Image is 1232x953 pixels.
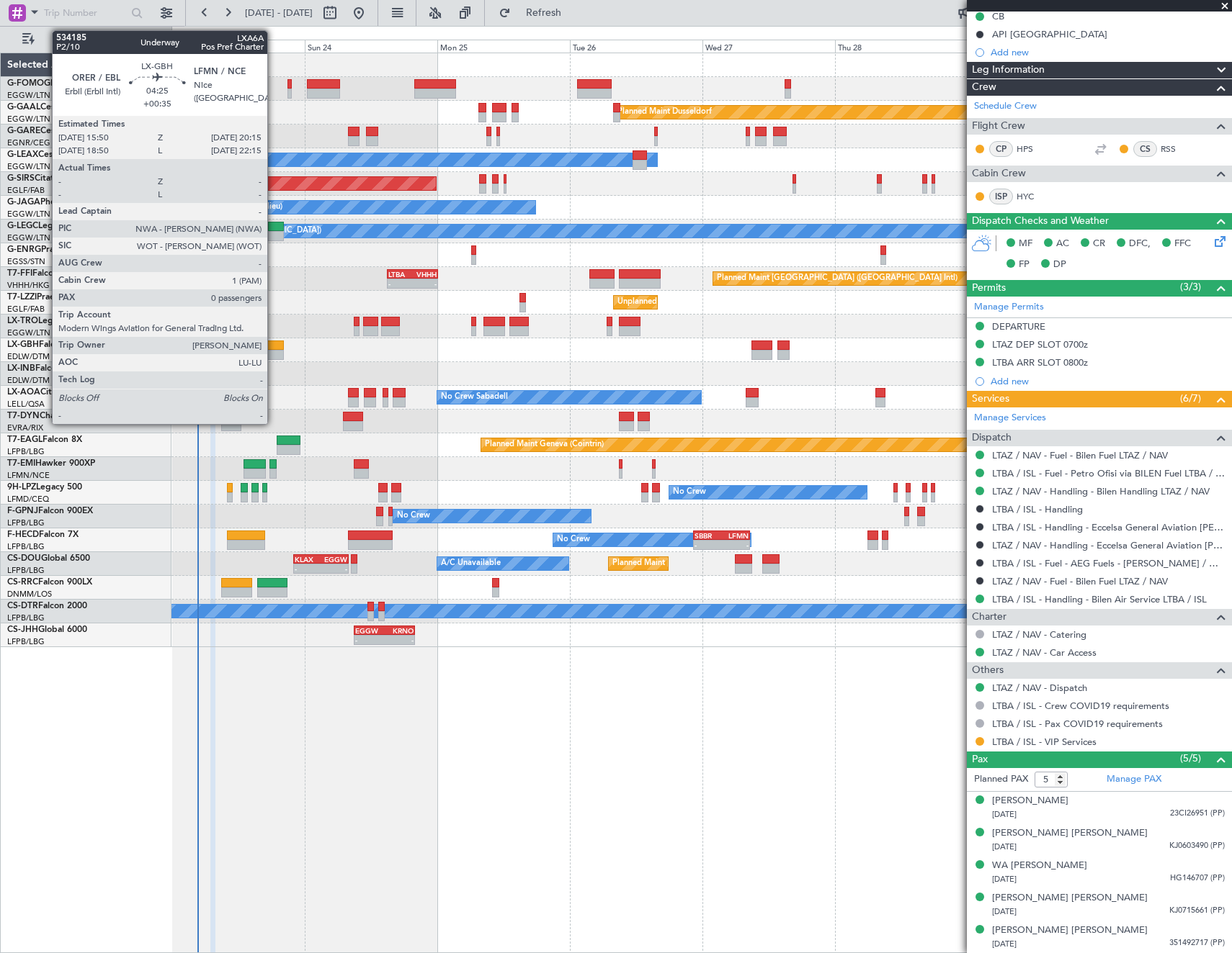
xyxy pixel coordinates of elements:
[992,646,1097,659] a: LTAZ / NAV - Car Access
[972,213,1109,230] span: Dispatch Checks and Weather
[7,435,82,444] a: T7-EAGLFalcon 8X
[7,317,38,325] span: LX-TRO
[7,541,45,552] a: LFPB/LBG
[295,564,321,573] div: -
[1093,237,1105,251] span: CR
[989,141,1013,157] div: CP
[695,541,722,549] div: -
[7,518,45,528] a: LFPB/LBG
[1170,808,1225,820] span: 23CI26951 (PP)
[972,391,1009,407] span: Services
[991,46,1225,58] div: Add new
[992,575,1168,587] a: LTAZ / NAV - Fuel - Bilen Fuel LTAZ / NAV
[992,28,1107,40] div: API [GEOGRAPHIC_DATA]
[717,268,958,289] div: Planned Maint [GEOGRAPHIC_DATA] ([GEOGRAPHIC_DATA] Intl)
[7,317,84,325] a: LX-TROLegacy 650
[16,28,156,51] button: Only With Activity
[992,794,1068,808] div: [PERSON_NAME]
[7,435,43,444] span: T7-EAGL
[1169,840,1225,852] span: KJ0603490 (PP)
[7,103,40,112] span: G-GAAL
[992,503,1083,515] a: LTBA / ISL - Handling
[7,459,95,468] a: T7-EMIHawker 900XP
[7,625,87,634] a: CS-JHHGlobal 6000
[992,874,1017,885] span: [DATE]
[7,470,50,481] a: LFMN/NCE
[617,292,854,313] div: Unplanned Maint [GEOGRAPHIC_DATA] ([GEOGRAPHIC_DATA])
[176,197,282,218] div: No Crew Cannes (Mandelieu)
[1017,143,1049,155] a: HPS
[7,293,37,302] span: T7-LZZI
[7,530,39,539] span: F-HECD
[7,232,50,243] a: EGGW/LTN
[7,459,35,468] span: T7-EMI
[7,269,32,278] span: T7-FFI
[388,279,412,288] div: -
[992,841,1017,852] span: [DATE]
[385,626,414,635] div: KRNO
[992,485,1210,497] a: LTAZ / NAV - Handling - Bilen Handling LTAZ / NAV
[992,700,1169,712] a: LTBA / ISL - Crew COVID19 requirements
[974,411,1046,425] a: Manage Services
[7,304,45,315] a: EGLF/FAB
[992,338,1088,351] div: LTAZ DEP SLOT 0700z
[992,939,1017,949] span: [DATE]
[355,636,385,644] div: -
[7,174,90,183] a: G-SIRSCitation Excel
[7,578,92,587] a: CS-RRCFalcon 900LX
[1107,772,1161,787] a: Manage PAX
[305,40,437,53] div: Sun 24
[702,40,835,53] div: Wed 27
[7,412,102,420] a: T7-DYNChallenger 604
[992,718,1163,730] a: LTBA / ISL - Pax COVID19 requirements
[295,555,321,564] div: KLAX
[7,483,36,492] span: 9H-LPZ
[215,149,239,171] div: Owner
[1019,237,1032,251] span: MF
[7,375,50,386] a: EDLW/DTM
[7,245,41,254] span: G-ENRG
[245,6,313,19] span: [DATE] - [DATE]
[972,751,988,768] span: Pax
[7,554,90,563] a: CS-DOUGlobal 6500
[1017,190,1049,203] a: HYC
[7,269,72,278] a: T7-FFIFalcon 7X
[992,467,1225,479] a: LTBA / ISL - Fuel - Petro Ofisi via BILEN Fuel LTBA / ISL
[7,245,89,254] a: G-ENRGPraetor 600
[7,150,38,159] span: G-LEAX
[992,593,1207,605] a: LTBA / ISL - Handling - Bilen Air Service LTBA / ISL
[673,482,706,503] div: No Crew
[7,446,45,457] a: LFPB/LBG
[989,189,1013,204] div: ISP
[835,40,968,53] div: Thu 28
[7,399,45,410] a: LELL/QSA
[695,531,722,540] div: SBBR
[388,270,412,279] div: LTBA
[7,174,35,183] span: G-SIRS
[397,505,430,527] div: No Crew
[321,555,347,564] div: EGGW
[972,118,1025,135] span: Flight Crew
[992,628,1086,641] a: LTAZ / NAV - Catering
[7,412,40,420] span: T7-DYN
[992,521,1225,533] a: LTBA / ISL - Handling - Eccelsa General Aviation [PERSON_NAME] / OLB
[992,10,1004,22] div: CB
[7,114,50,125] a: EGGW/LTN
[441,387,508,408] div: No Crew Sabadell
[7,185,45,196] a: EGLF/FAB
[972,79,996,96] span: Crew
[174,29,199,41] div: [DATE]
[1161,143,1193,155] a: RSS
[7,388,40,397] span: LX-AOA
[355,626,385,635] div: EGGW
[972,430,1012,446] span: Dispatch
[612,553,839,574] div: Planned Maint [GEOGRAPHIC_DATA] ([GEOGRAPHIC_DATA])
[441,553,501,574] div: A/C Unavailable
[7,483,82,492] a: 9H-LPZLegacy 500
[7,161,50,172] a: EGGW/LTN
[992,736,1097,748] a: LTBA / ISL - VIP Services
[7,578,38,587] span: CS-RRC
[514,8,574,18] span: Refresh
[7,280,50,291] a: VHHH/HKG
[7,388,110,397] a: LX-AOACitation Mustang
